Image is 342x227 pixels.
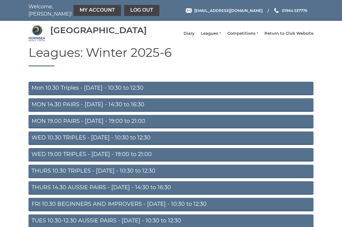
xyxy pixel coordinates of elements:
a: Leagues [201,31,221,36]
a: MON 14.30 PAIRS - [DATE] - 14:30 to 16:30 [28,98,313,112]
img: Email [186,8,192,13]
a: WED 19.00 TRIPLES - [DATE] - 19:00 to 21:00 [28,148,313,162]
a: THURS 10.30 TRIPLES - [DATE] - 10:30 to 12:30 [28,165,313,178]
a: Log out [124,5,159,16]
a: My Account [74,5,121,16]
h1: Leagues: Winter 2025-6 [28,46,313,66]
div: [GEOGRAPHIC_DATA] [50,25,147,35]
a: THURS 14.30 AUSSIE PAIRS - [DATE] - 14:30 to 16:30 [28,181,313,195]
nav: Welcome, [PERSON_NAME]! [28,3,142,18]
img: Phone us [274,8,279,13]
img: Hornsea Bowls Centre [28,25,45,42]
a: Diary [184,31,195,36]
a: Email [EMAIL_ADDRESS][DOMAIN_NAME] [186,8,263,14]
span: [EMAIL_ADDRESS][DOMAIN_NAME] [194,8,263,13]
span: 01964 537776 [282,8,307,13]
a: FRI 10.30 BEGINNERS AND IMPROVERS - [DATE] - 10:30 to 12:30 [28,198,313,211]
a: Competitions [227,31,258,36]
a: WED 10.30 TRIPLES - [DATE] - 10:30 to 12:30 [28,131,313,145]
a: Phone us 01964 537776 [273,8,307,14]
a: Return to Club Website [264,31,313,36]
a: MON 19.00 PAIRS - [DATE] - 19:00 to 21:00 [28,115,313,128]
a: Mon 10.30 Triples - [DATE] - 10:30 to 12:30 [28,82,313,95]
